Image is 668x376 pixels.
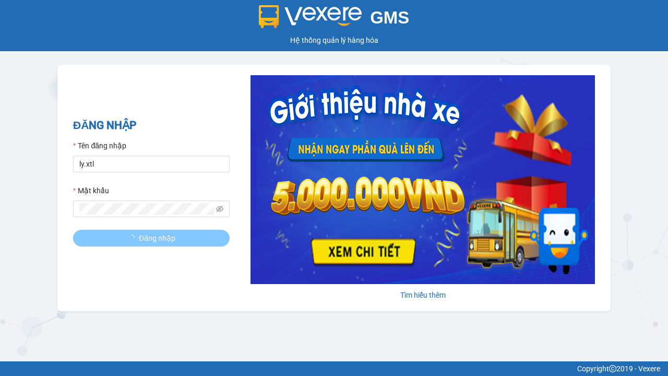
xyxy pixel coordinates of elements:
span: loading [127,234,139,242]
button: Đăng nhập [73,230,230,246]
span: Đăng nhập [139,232,175,244]
img: logo 2 [259,5,362,28]
label: Tên đăng nhập [73,140,126,151]
img: banner-0 [250,75,595,284]
span: copyright [609,365,616,372]
label: Mật khẩu [73,185,109,196]
h2: ĐĂNG NHẬP [73,117,230,134]
span: eye-invisible [216,205,223,213]
input: Mật khẩu [79,203,214,215]
input: Tên đăng nhập [73,156,230,172]
span: GMS [370,8,409,27]
a: GMS [259,16,410,24]
div: Copyright 2019 - Vexere [8,363,660,374]
div: Hệ thống quản lý hàng hóa [3,34,665,46]
div: Tìm hiểu thêm [250,289,595,301]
